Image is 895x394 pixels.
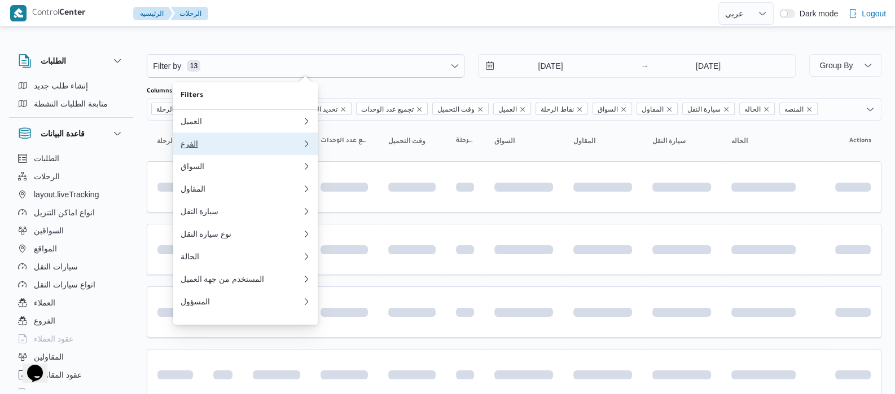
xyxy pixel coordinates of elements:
[157,136,182,145] span: رقم الرحلة; Sorted in descending order
[170,7,208,20] button: الرحلات
[849,136,871,145] span: Actions
[14,167,129,185] button: الرحلات
[147,87,172,96] label: Columns
[723,106,730,113] button: Remove سيارة النقل from selection in this group
[432,103,489,115] span: وقت التحميل
[14,330,129,348] button: عقود العملاء
[152,59,182,73] span: Filter by
[187,60,200,72] span: 13 available filters
[642,103,664,116] span: المقاول
[34,350,64,364] span: المقاولين
[784,103,804,116] span: المنصه
[573,136,595,145] span: المقاول
[147,55,464,77] button: Filter by13 available filters
[173,132,318,155] button: الفرع0
[862,7,886,20] span: Logout
[173,132,309,155] div: 0
[34,79,88,92] span: إنشاء طلب جديد
[806,106,813,113] button: Remove المنصه from selection in this group
[156,103,187,116] span: رقم الرحلة
[18,54,124,68] button: الطلبات
[437,103,475,116] span: وقت التحميل
[10,5,27,21] img: X8yXhbKr1z7QwAAAABJRU5ErkJggg==
[576,106,583,113] button: Remove نقاط الرحلة from selection in this group
[34,242,57,255] span: المواقع
[819,61,853,70] span: Group By
[809,54,881,77] button: Group By
[356,103,428,115] span: تجميع عدد الوحدات
[519,106,526,113] button: Remove العميل from selection in this group
[173,290,318,313] button: المسؤول
[151,103,201,115] span: رقم الرحلة
[34,152,59,165] span: الطلبات
[180,275,302,284] div: المستخدم من جهة العميل
[569,132,637,150] button: المقاول
[14,258,129,276] button: سيارات النقل
[34,278,95,291] span: انواع سيارات النقل
[173,155,318,178] button: السواق0
[498,103,517,116] span: العميل
[9,149,133,393] div: قاعدة البيانات
[456,136,474,145] span: نقاط الرحلة
[34,188,99,201] span: layout.liveTracking
[41,54,66,68] h3: الطلبات
[173,223,318,245] button: نوع سيارة النقل
[687,103,721,116] span: سيارة النقل
[14,312,129,330] button: الفروع
[494,136,515,145] span: السواق
[173,178,318,200] button: المقاول
[361,103,414,116] span: تجميع عدد الوحدات
[727,132,800,150] button: الحاله
[34,332,73,346] span: عقود العملاء
[9,77,133,117] div: الطلبات
[479,55,607,77] input: Press the down key to open a popover containing a calendar.
[384,132,440,150] button: وقت التحميل
[59,9,86,18] b: Center
[536,103,587,115] span: نقاط الرحلة
[340,106,346,113] button: Remove تحديد النطاق الجغرافى from selection in this group
[173,200,318,223] button: سيارة النقل
[14,222,129,240] button: السواقين
[180,229,302,238] div: نوع سيارة النقل
[14,348,129,366] button: المقاولين
[14,240,129,258] button: المواقع
[173,268,318,290] button: المستخدم من جهة العميل
[763,106,770,113] button: Remove الحاله from selection in this group
[34,206,95,219] span: انواع اماكن التنزيل
[620,106,627,113] button: Remove السواق from selection in this group
[477,106,484,113] button: Remove وقت التحميل from selection in this group
[598,103,618,116] span: السواق
[34,368,82,382] span: عقود المقاولين
[14,77,129,95] button: إنشاء طلب جديد
[744,103,761,116] span: الحاله
[866,105,875,114] button: Open list of options
[493,103,531,115] span: العميل
[14,203,129,222] button: انواع اماكن التنزيل
[173,110,318,132] button: العميل
[173,155,309,178] div: 0
[34,170,60,183] span: الرحلات
[416,106,423,113] button: Remove تجميع عدد الوحدات from selection in this group
[14,185,129,203] button: layout.liveTracking
[34,97,108,110] span: متابعة الطلبات النشطة
[180,297,302,306] div: المسؤول
[180,184,302,193] div: المقاول
[541,103,573,116] span: نقاط الرحلة
[731,136,748,145] span: الحاله
[180,89,311,103] span: Filters
[811,132,819,150] button: المنصه
[641,62,649,70] div: →
[795,9,838,18] span: Dark mode
[652,55,765,77] input: Press the down key to open a popover containing a calendar.
[739,103,775,115] span: الحاله
[14,294,129,312] button: العملاء
[648,132,716,150] button: سيارة النقل
[180,117,302,126] div: العميل
[180,139,297,148] div: الفرع
[666,106,673,113] button: Remove المقاول from selection in this group
[34,260,78,273] span: سيارات النقل
[34,224,64,237] span: السواقين
[34,314,55,327] span: الفروع
[682,103,735,115] span: سيارة النقل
